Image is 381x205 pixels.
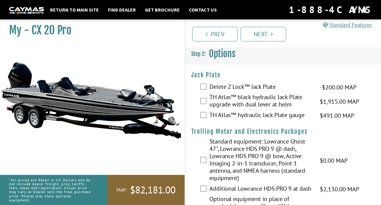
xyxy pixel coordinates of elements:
[320,111,354,120] span: $491.00 MAP
[209,83,312,92] label: Delete Z Lock™ Jack Plate
[9,175,94,205] p: *All prices are Retail in US Dollars and do not include dealer freight, prep, tariffs, fees, taxe...
[320,97,359,106] span: $1,915.00 MAP
[9,7,44,13] img: white-logo-c9c8dbefe5ff5ceceb0f0178aa75bf4bb51f6bca0971e226c86eb53dfe498488.png
[241,27,286,41] a: Next
[105,6,139,14] a: Find Dealer
[107,175,185,205] a: MAP:$82,181.00
[130,184,175,196] span: $82,181.00
[209,138,312,183] label: Standard equipment: Lowrance Ghost 47", Lowrance HDS PRO 9 @ dash, Lowrance HDS PRO 9 @ bow, Acti...
[289,3,372,16] div: 1-888-4CAYMAS
[209,111,312,120] label: TH Atlas™ hydraulic Jack Plate gauge
[209,93,312,109] label: TH Atlas™ black hydraulic Jack Plate upgrade with dual lever at helm
[323,21,372,28] a: Standard Features
[116,187,127,193] span: MAP:
[47,6,102,14] a: Return to main site
[209,185,312,194] label: Additional Lowrance HDS PRO 9 at dash
[186,6,220,14] a: Contact Us
[320,185,359,194] span: $2,130.00 MAP
[191,128,375,135] h4: Trolling Motor and Electronics Packages
[320,156,348,165] span: $0.00 MAP
[9,23,169,37] h1: My - CX 20 Pro
[320,83,356,92] span: -$200.00 MAP
[192,27,238,41] a: Prev
[142,6,183,14] a: Get Brochure
[191,71,375,79] h4: Jack Plate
